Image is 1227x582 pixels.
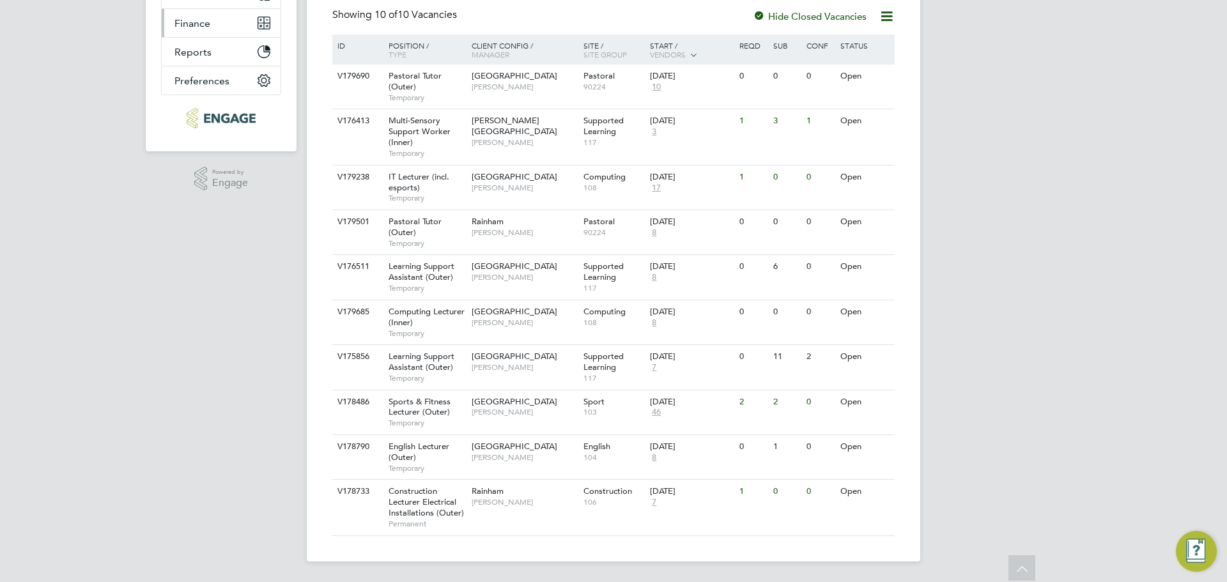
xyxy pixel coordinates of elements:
[803,255,837,279] div: 0
[650,307,733,318] div: [DATE]
[650,116,733,126] div: [DATE]
[650,172,733,183] div: [DATE]
[389,373,465,383] span: Temporary
[334,210,379,234] div: V179501
[837,210,893,234] div: Open
[803,345,837,369] div: 2
[472,362,577,372] span: [PERSON_NAME]
[389,148,465,158] span: Temporary
[472,306,557,317] span: [GEOGRAPHIC_DATA]
[583,441,610,452] span: English
[770,390,803,414] div: 2
[389,193,465,203] span: Temporary
[334,480,379,503] div: V178733
[334,65,379,88] div: V179690
[389,351,454,372] span: Learning Support Assistant (Outer)
[472,452,577,463] span: [PERSON_NAME]
[837,255,893,279] div: Open
[389,441,449,463] span: English Lecturer (Outer)
[472,137,577,148] span: [PERSON_NAME]
[389,238,465,249] span: Temporary
[736,109,769,133] div: 1
[583,137,644,148] span: 117
[389,486,464,518] span: Construction Lecturer Electrical Installations (Outer)
[389,283,465,293] span: Temporary
[389,519,465,529] span: Permanent
[736,34,769,56] div: Reqd
[334,109,379,133] div: V176413
[650,126,658,137] span: 3
[650,452,658,463] span: 8
[334,435,379,459] div: V178790
[472,115,557,137] span: [PERSON_NAME][GEOGRAPHIC_DATA]
[770,210,803,234] div: 0
[389,93,465,103] span: Temporary
[389,328,465,339] span: Temporary
[374,8,457,21] span: 10 Vacancies
[837,435,893,459] div: Open
[187,108,255,128] img: blackstonerecruitment-logo-retina.png
[174,75,229,87] span: Preferences
[389,171,449,193] span: IT Lecturer (incl. esports)
[583,452,644,463] span: 104
[472,272,577,282] span: [PERSON_NAME]
[162,38,281,66] button: Reports
[837,480,893,503] div: Open
[194,167,249,191] a: Powered byEngage
[650,318,658,328] span: 8
[583,396,605,407] span: Sport
[736,300,769,324] div: 0
[472,351,557,362] span: [GEOGRAPHIC_DATA]
[650,497,658,508] span: 7
[334,255,379,279] div: V176511
[583,115,624,137] span: Supported Learning
[583,351,624,372] span: Supported Learning
[583,227,644,238] span: 90224
[736,345,769,369] div: 0
[472,261,557,272] span: [GEOGRAPHIC_DATA]
[332,8,459,22] div: Showing
[583,49,627,59] span: Site Group
[736,255,769,279] div: 0
[583,261,624,282] span: Supported Learning
[770,109,803,133] div: 3
[650,272,658,283] span: 8
[580,34,647,65] div: Site /
[650,397,733,408] div: [DATE]
[770,435,803,459] div: 1
[650,362,658,373] span: 7
[803,435,837,459] div: 0
[161,108,281,128] a: Go to home page
[837,165,893,189] div: Open
[472,318,577,328] span: [PERSON_NAME]
[162,66,281,95] button: Preferences
[736,390,769,414] div: 2
[472,407,577,417] span: [PERSON_NAME]
[389,418,465,428] span: Temporary
[389,261,454,282] span: Learning Support Assistant (Outer)
[736,435,769,459] div: 0
[389,49,406,59] span: Type
[162,9,281,37] button: Finance
[389,463,465,473] span: Temporary
[650,407,663,418] span: 46
[334,34,379,56] div: ID
[650,71,733,82] div: [DATE]
[803,480,837,503] div: 0
[650,49,686,59] span: Vendors
[803,390,837,414] div: 0
[803,109,837,133] div: 1
[1176,531,1217,572] button: Engage Resource Center
[472,396,557,407] span: [GEOGRAPHIC_DATA]
[837,345,893,369] div: Open
[583,283,644,293] span: 117
[770,345,803,369] div: 11
[770,480,803,503] div: 0
[770,255,803,279] div: 6
[650,217,733,227] div: [DATE]
[837,34,893,56] div: Status
[803,65,837,88] div: 0
[583,171,626,182] span: Computing
[174,17,210,29] span: Finance
[837,109,893,133] div: Open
